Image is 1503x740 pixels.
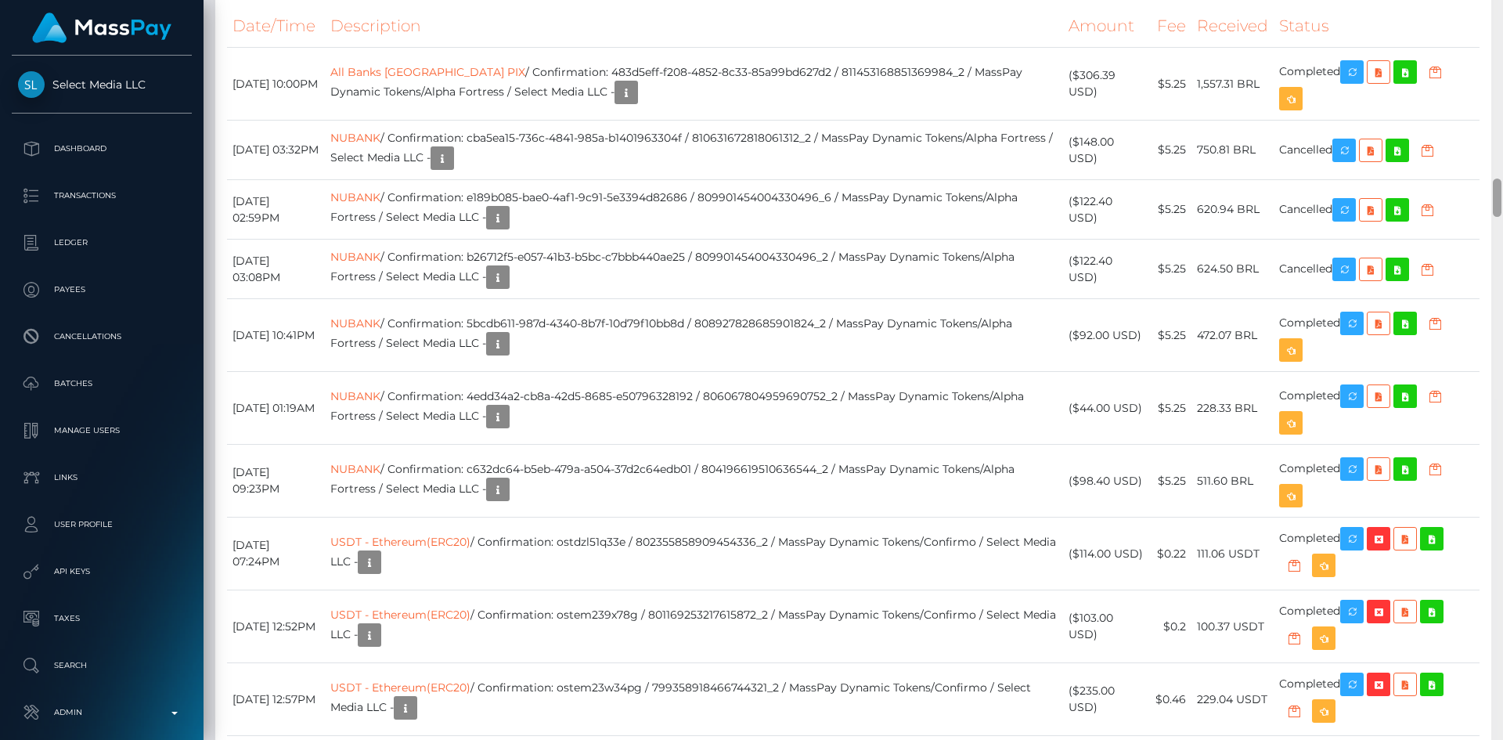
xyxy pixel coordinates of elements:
a: USDT - Ethereum(ERC20) [330,680,470,695]
a: Transactions [12,176,192,215]
td: 229.04 USDT [1191,663,1274,736]
td: Completed [1274,48,1480,121]
th: Date/Time [227,5,325,48]
td: 472.07 BRL [1191,299,1274,372]
td: 750.81 BRL [1191,121,1274,180]
td: [DATE] 12:52PM [227,590,325,663]
td: [DATE] 01:19AM [227,372,325,445]
td: Completed [1274,518,1480,590]
img: Select Media LLC [18,71,45,98]
p: Payees [18,278,186,301]
a: API Keys [12,552,192,591]
a: NUBANK [330,462,380,476]
p: Taxes [18,607,186,630]
p: User Profile [18,513,186,536]
p: Cancellations [18,325,186,348]
td: Completed [1274,299,1480,372]
td: $5.25 [1150,121,1191,180]
a: Ledger [12,223,192,262]
p: API Keys [18,560,186,583]
td: 511.60 BRL [1191,445,1274,518]
td: / Confirmation: cba5ea15-736c-4841-985a-b1401963304f / 810631672818061312_2 / MassPay Dynamic Tok... [325,121,1064,180]
td: Completed [1274,372,1480,445]
td: 228.33 BRL [1191,372,1274,445]
a: NUBANK [330,131,380,145]
td: [DATE] 10:00PM [227,48,325,121]
td: ($92.00 USD) [1063,299,1149,372]
td: [DATE] 03:32PM [227,121,325,180]
td: ($114.00 USD) [1063,518,1149,590]
td: [DATE] 07:24PM [227,518,325,590]
td: ($122.40 USD) [1063,180,1149,240]
td: [DATE] 02:59PM [227,180,325,240]
th: Received [1191,5,1274,48]
td: $0.22 [1150,518,1191,590]
a: All Banks [GEOGRAPHIC_DATA] PIX [330,65,525,79]
td: / Confirmation: ostem239x78g / 801169253217615872_2 / MassPay Dynamic Tokens/Confirmo / Select Me... [325,590,1064,663]
th: Status [1274,5,1480,48]
td: ($103.00 USD) [1063,590,1149,663]
a: Admin [12,693,192,732]
td: [DATE] 10:41PM [227,299,325,372]
th: Fee [1150,5,1191,48]
td: [DATE] 12:57PM [227,663,325,736]
td: $5.25 [1150,299,1191,372]
td: / Confirmation: 5bcdb611-987d-4340-8b7f-10d79f10bb8d / 808927828685901824_2 / MassPay Dynamic Tok... [325,299,1064,372]
th: Amount [1063,5,1149,48]
a: Search [12,646,192,685]
td: / Confirmation: 4edd34a2-cb8a-42d5-8685-e50796328192 / 806067804959690752_2 / MassPay Dynamic Tok... [325,372,1064,445]
a: Batches [12,364,192,403]
a: Links [12,458,192,497]
td: ($122.40 USD) [1063,240,1149,299]
td: ($148.00 USD) [1063,121,1149,180]
td: 100.37 USDT [1191,590,1274,663]
td: $5.25 [1150,48,1191,121]
td: Cancelled [1274,240,1480,299]
td: / Confirmation: ostem23w34pg / 799358918466744321_2 / MassPay Dynamic Tokens/Confirmo / Select Me... [325,663,1064,736]
p: Dashboard [18,137,186,161]
td: 111.06 USDT [1191,518,1274,590]
p: Search [18,654,186,677]
td: $5.25 [1150,180,1191,240]
img: MassPay Logo [32,13,171,43]
a: Manage Users [12,411,192,450]
td: $0.2 [1150,590,1191,663]
td: ($98.40 USD) [1063,445,1149,518]
td: Completed [1274,663,1480,736]
td: Cancelled [1274,121,1480,180]
p: Links [18,466,186,489]
td: ($306.39 USD) [1063,48,1149,121]
p: Ledger [18,231,186,254]
td: / Confirmation: b26712f5-e057-41b3-b5bc-c7bbb440ae25 / 809901454004330496_2 / MassPay Dynamic Tok... [325,240,1064,299]
td: $5.25 [1150,445,1191,518]
a: User Profile [12,505,192,544]
a: NUBANK [330,250,380,264]
a: Payees [12,270,192,309]
p: Admin [18,701,186,724]
td: 624.50 BRL [1191,240,1274,299]
td: Cancelled [1274,180,1480,240]
td: $5.25 [1150,372,1191,445]
td: / Confirmation: c632dc64-b5eb-479a-a504-37d2c64edb01 / 804196619510636544_2 / MassPay Dynamic Tok... [325,445,1064,518]
td: [DATE] 03:08PM [227,240,325,299]
td: $5.25 [1150,240,1191,299]
td: ($235.00 USD) [1063,663,1149,736]
a: Cancellations [12,317,192,356]
a: NUBANK [330,389,380,403]
td: 1,557.31 BRL [1191,48,1274,121]
td: [DATE] 09:23PM [227,445,325,518]
td: / Confirmation: 483d5eff-f208-4852-8c33-85a99bd627d2 / 811453168851369984_2 / MassPay Dynamic Tok... [325,48,1064,121]
p: Transactions [18,184,186,208]
a: NUBANK [330,190,380,204]
a: USDT - Ethereum(ERC20) [330,535,470,549]
td: Completed [1274,445,1480,518]
td: $0.46 [1150,663,1191,736]
th: Description [325,5,1064,48]
a: Dashboard [12,129,192,168]
p: Manage Users [18,419,186,442]
td: / Confirmation: e189b085-bae0-4af1-9c91-5e3394d82686 / 809901454004330496_6 / MassPay Dynamic Tok... [325,180,1064,240]
a: USDT - Ethereum(ERC20) [330,608,470,622]
a: Taxes [12,599,192,638]
p: Batches [18,372,186,395]
td: Completed [1274,590,1480,663]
